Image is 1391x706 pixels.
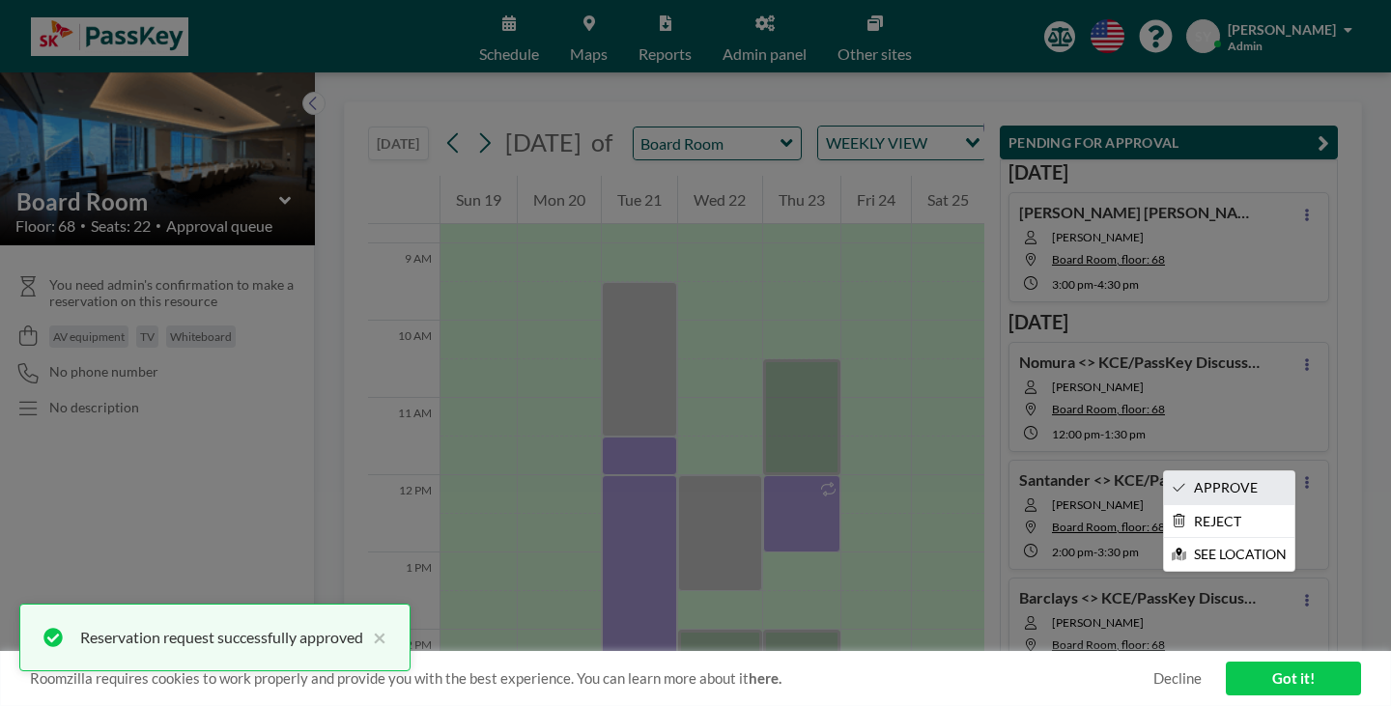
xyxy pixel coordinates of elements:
li: REJECT [1164,505,1294,538]
li: APPROVE [1164,471,1294,504]
span: Roomzilla requires cookies to work properly and provide you with the best experience. You can lea... [30,669,1153,688]
li: SEE LOCATION [1164,538,1294,571]
button: close [363,626,386,649]
a: Got it! [1226,662,1361,695]
a: Decline [1153,669,1202,688]
div: Reservation request successfully approved [80,626,363,649]
a: here. [749,669,781,687]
